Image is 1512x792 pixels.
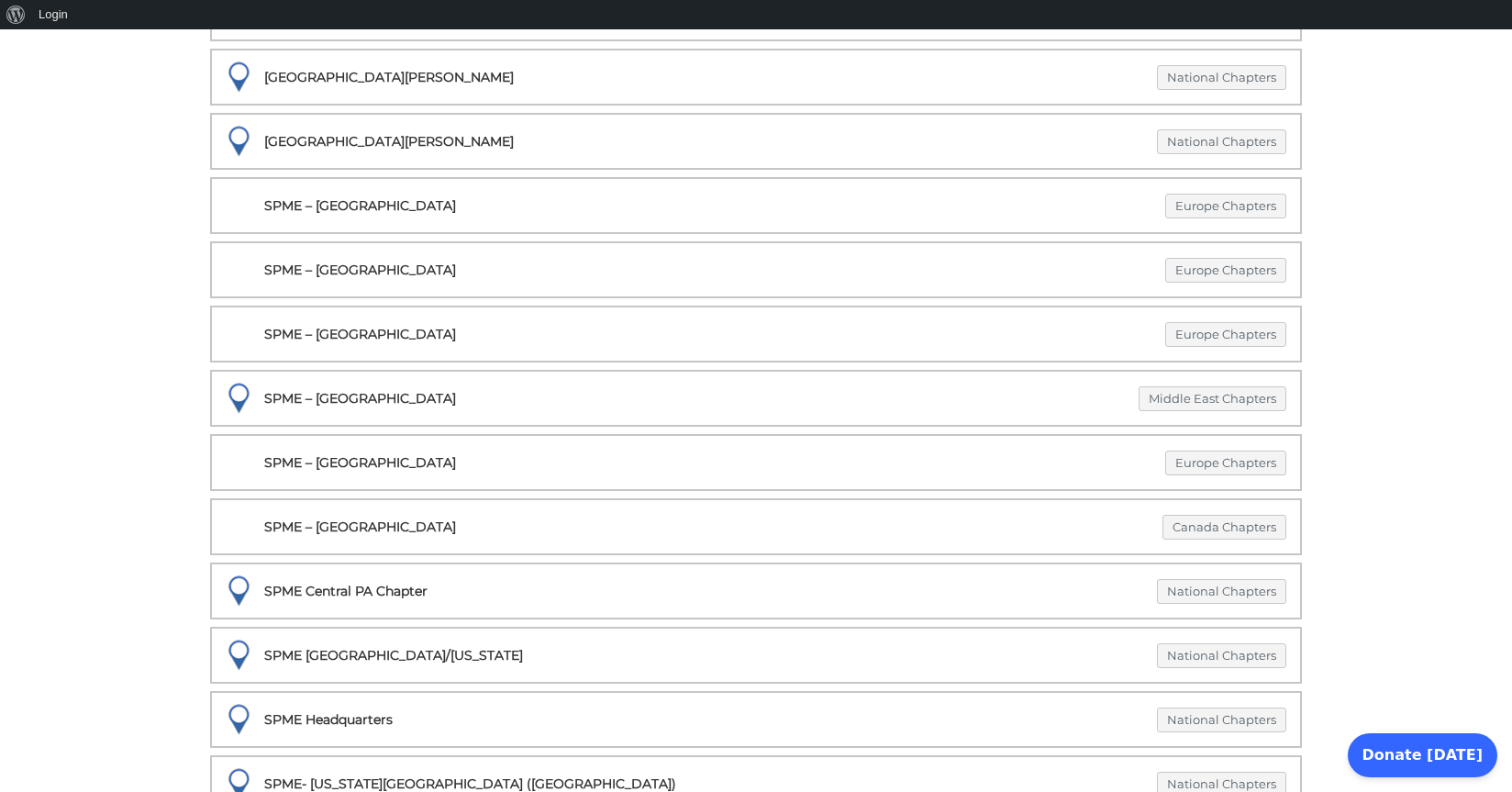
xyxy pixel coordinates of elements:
div: SPME – [GEOGRAPHIC_DATA] [226,514,1286,540]
a: National Chapters [1157,129,1286,154]
a: Europe Chapters [1165,258,1286,283]
a: National Chapters [1157,579,1286,604]
div: SPME – [GEOGRAPHIC_DATA] [226,257,1286,283]
a: Middle East Chapters [1139,386,1286,411]
div: SPME Headquarters [226,707,1286,732]
div: [GEOGRAPHIC_DATA][PERSON_NAME] [226,64,1286,90]
a: Canada Chapters [1162,515,1286,540]
a: National Chapters [1157,643,1286,668]
div: SPME – [GEOGRAPHIC_DATA] [226,450,1286,475]
div: SPME – [GEOGRAPHIC_DATA] [226,193,1286,218]
a: National Chapters [1157,65,1286,90]
div: SPME – [GEOGRAPHIC_DATA] [226,321,1286,347]
a: Europe Chapters [1165,322,1286,347]
a: Europe Chapters [1165,194,1286,218]
div: SPME Central PA Chapter [226,578,1286,604]
div: [GEOGRAPHIC_DATA][PERSON_NAME] [226,128,1286,154]
div: SPME – [GEOGRAPHIC_DATA] [226,385,1286,411]
div: SPME [GEOGRAPHIC_DATA]/[US_STATE] [226,642,1286,668]
a: National Chapters [1157,708,1286,732]
a: Europe Chapters [1165,451,1286,475]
